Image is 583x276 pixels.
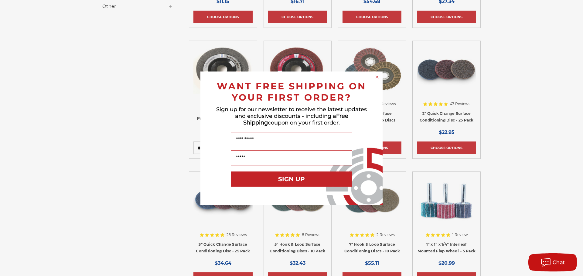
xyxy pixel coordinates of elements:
span: Chat [553,260,565,265]
span: Sign up for our newsletter to receive the latest updates and exclusive discounts - including a co... [216,106,367,126]
button: SIGN UP [231,171,352,187]
button: Close dialog [374,74,380,80]
span: WANT FREE SHIPPING ON YOUR FIRST ORDER? [217,81,366,103]
span: Free Shipping [243,113,348,126]
button: Chat [528,253,577,271]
